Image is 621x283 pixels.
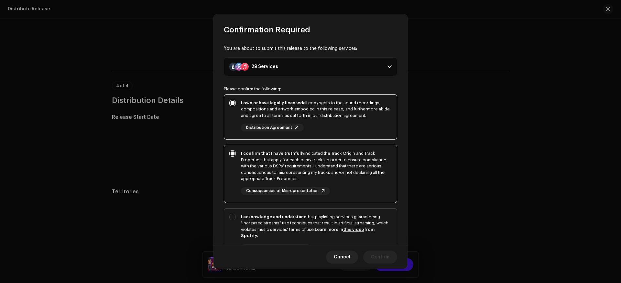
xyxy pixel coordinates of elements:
[241,215,307,219] strong: I acknowledge and understand
[251,64,278,69] div: 29 Services
[246,126,292,130] span: Distribution Agreement
[224,86,397,92] div: Please confirm the following:
[241,151,304,155] strong: I confirm that I have truthfully
[224,25,310,35] span: Confirmation Required
[224,145,397,203] p-togglebutton: I confirm that I have truthfullyindicated the Track Origin and Track Properties that apply for ea...
[334,251,350,264] span: Cancel
[224,208,397,270] p-togglebutton: I acknowledge and understandthat playlisting services guaranteeing "increased streams" use techni...
[343,227,364,232] a: this video
[371,251,389,264] span: Confirm
[241,101,303,105] strong: I own or have legally licensed
[363,251,397,264] button: Confirm
[224,57,397,76] p-accordion-header: 29 Services
[241,100,392,119] div: all copyrights to the sound recordings, compositions and artwork embodied in this release, and fu...
[224,45,397,52] div: You are about to submit this release to the following services:
[241,150,392,182] div: indicated the Track Origin and Track Properties that apply for each of my tracks in order to ensu...
[246,189,319,193] span: Consequences of Misrepresentation
[224,94,397,140] p-togglebutton: I own or have legally licensedall copyrights to the sound recordings, compositions and artwork em...
[326,251,358,264] button: Cancel
[241,227,375,238] strong: Learn more in from Spotify.
[241,214,392,239] div: that playlisting services guaranteeing "increased streams" use techniques that result in artifici...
